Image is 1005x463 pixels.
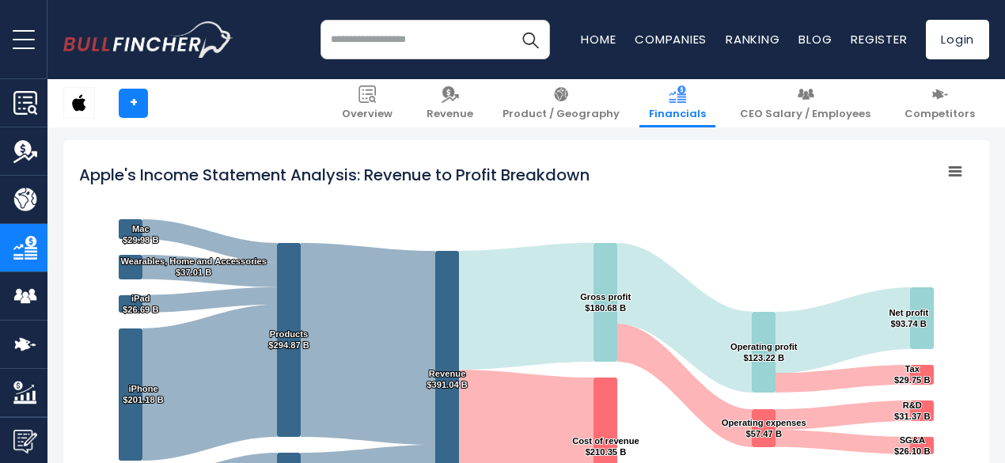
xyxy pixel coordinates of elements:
[79,164,590,186] tspan: Apple's Income Statement Analysis: Revenue to Profit Breakdown
[580,292,631,313] text: Gross profit $180.68 B
[851,31,907,47] a: Register
[649,108,706,121] span: Financials
[722,418,806,438] text: Operating expenses $57.47 B
[894,364,930,385] text: Tax $29.75 B
[635,31,707,47] a: Companies
[120,256,267,277] text: Wearables, Home and Accessories $37.01 B
[268,329,309,350] text: Products $294.87 B
[342,108,393,121] span: Overview
[123,384,164,404] text: iPhone $201.18 B
[332,79,402,127] a: Overview
[894,400,930,421] text: R&D $31.37 B
[417,79,483,127] a: Revenue
[798,31,832,47] a: Blog
[63,21,233,58] a: Go to homepage
[889,308,928,328] text: Net profit $93.74 B
[730,342,798,362] text: Operating profit $123.22 B
[123,224,158,245] text: Mac $29.98 B
[510,20,550,59] button: Search
[740,108,870,121] span: CEO Salary / Employees
[427,108,473,121] span: Revenue
[64,88,94,118] img: AAPL logo
[730,79,880,127] a: CEO Salary / Employees
[119,89,148,118] a: +
[894,435,930,456] text: SG&A $26.10 B
[502,108,620,121] span: Product / Geography
[895,79,984,127] a: Competitors
[904,108,975,121] span: Competitors
[123,294,158,314] text: iPad $26.69 B
[581,31,616,47] a: Home
[493,79,629,127] a: Product / Geography
[63,21,233,58] img: bullfincher logo
[572,436,639,457] text: Cost of revenue $210.35 B
[926,20,989,59] a: Login
[639,79,715,127] a: Financials
[427,369,468,389] text: Revenue $391.04 B
[726,31,779,47] a: Ranking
